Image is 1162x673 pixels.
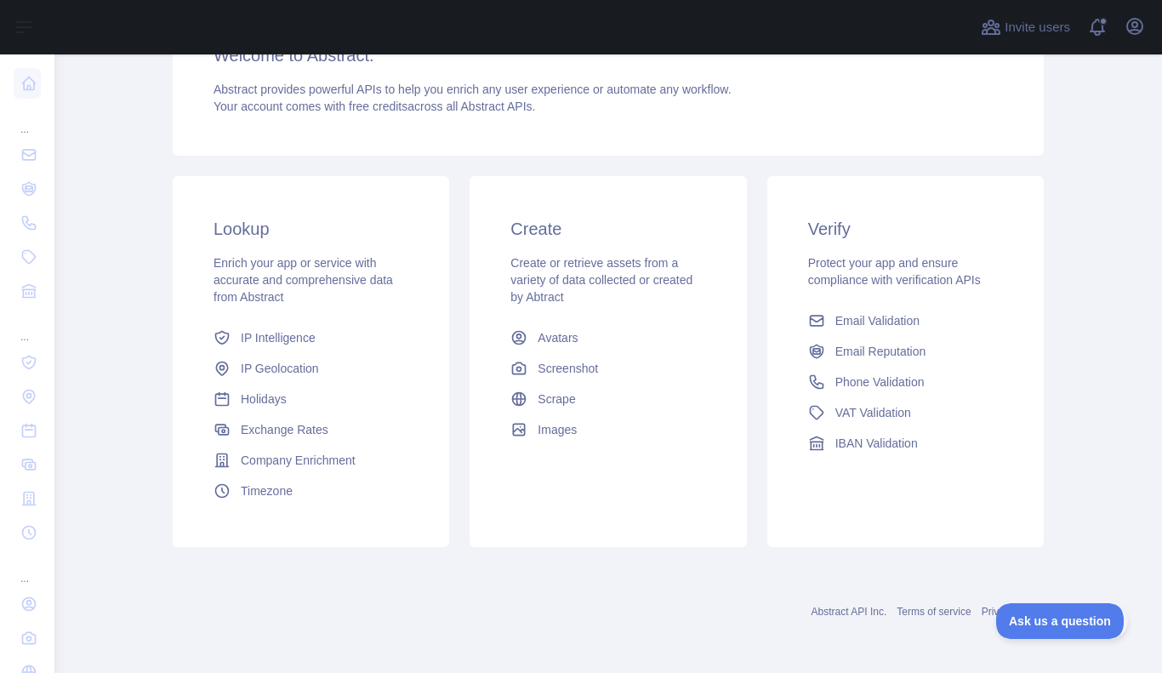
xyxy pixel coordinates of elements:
[812,606,887,618] a: Abstract API Inc.
[241,360,319,377] span: IP Geolocation
[538,329,578,346] span: Avatars
[538,360,598,377] span: Screenshot
[1005,18,1070,37] span: Invite users
[510,217,705,241] h3: Create
[835,312,920,329] span: Email Validation
[538,391,575,408] span: Scrape
[241,421,328,438] span: Exchange Rates
[835,343,926,360] span: Email Reputation
[977,14,1074,41] button: Invite users
[801,428,1010,459] a: IBAN Validation
[801,397,1010,428] a: VAT Validation
[349,100,407,113] span: free credits
[14,310,41,344] div: ...
[207,353,415,384] a: IP Geolocation
[538,421,577,438] span: Images
[801,305,1010,336] a: Email Validation
[835,435,918,452] span: IBAN Validation
[214,83,732,96] span: Abstract provides powerful APIs to help you enrich any user experience or automate any workflow.
[207,445,415,476] a: Company Enrichment
[241,391,287,408] span: Holidays
[214,43,1003,67] h3: Welcome to Abstract.
[14,102,41,136] div: ...
[241,482,293,499] span: Timezone
[207,322,415,353] a: IP Intelligence
[241,329,316,346] span: IP Intelligence
[14,551,41,585] div: ...
[504,322,712,353] a: Avatars
[504,384,712,414] a: Scrape
[214,256,393,304] span: Enrich your app or service with accurate and comprehensive data from Abstract
[801,367,1010,397] a: Phone Validation
[207,384,415,414] a: Holidays
[982,606,1044,618] a: Privacy policy
[207,414,415,445] a: Exchange Rates
[510,256,692,304] span: Create or retrieve assets from a variety of data collected or created by Abtract
[214,100,535,113] span: Your account comes with across all Abstract APIs.
[808,256,981,287] span: Protect your app and ensure compliance with verification APIs
[835,374,925,391] span: Phone Validation
[241,452,356,469] span: Company Enrichment
[996,603,1128,639] iframe: Toggle Customer Support
[897,606,971,618] a: Terms of service
[207,476,415,506] a: Timezone
[801,336,1010,367] a: Email Reputation
[808,217,1003,241] h3: Verify
[214,217,408,241] h3: Lookup
[504,414,712,445] a: Images
[504,353,712,384] a: Screenshot
[835,404,911,421] span: VAT Validation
